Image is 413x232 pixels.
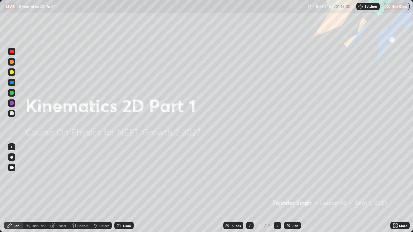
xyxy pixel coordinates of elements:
div: Eraser [57,224,66,227]
div: Add [292,224,298,227]
div: More [399,224,407,227]
div: 2 [267,223,271,228]
div: Highlight [32,224,46,227]
p: LIVE [6,4,15,9]
img: add-slide-button [286,223,291,228]
img: class-settings-icons [358,4,363,9]
p: Kinematics 2D Part 1 [19,4,55,9]
div: Undo [123,224,131,227]
p: Settings [365,5,377,8]
div: Slides [232,224,241,227]
button: End Class [384,3,410,10]
div: Shapes [77,224,88,227]
img: end-class-cross [386,4,391,9]
div: / [264,224,266,227]
div: 2 [256,224,263,227]
div: Select [99,224,109,227]
div: Pen [14,224,19,227]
